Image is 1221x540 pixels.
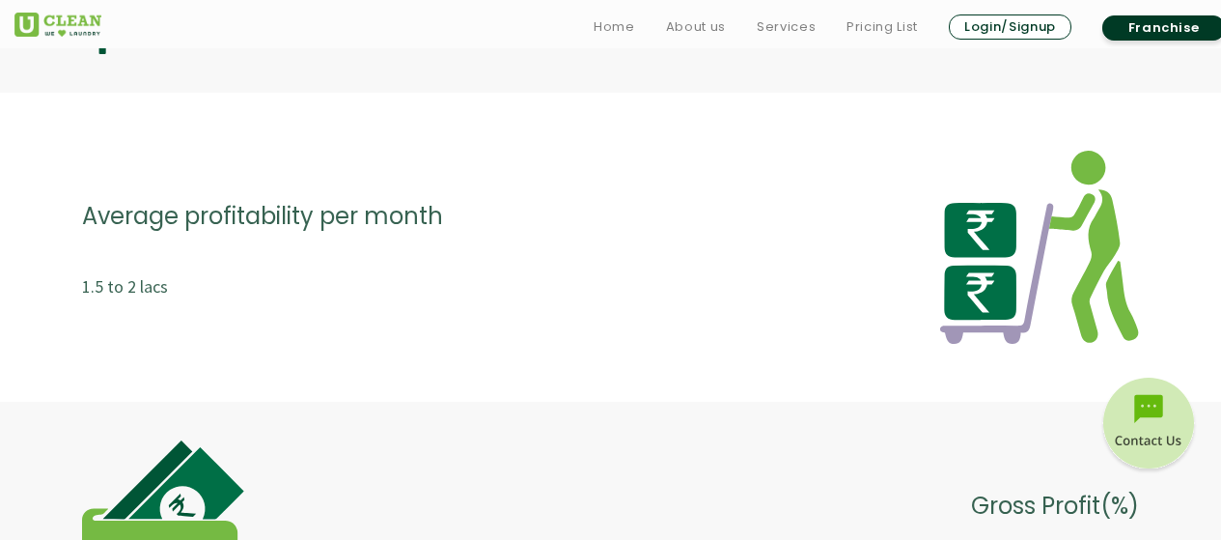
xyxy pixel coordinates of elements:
a: About us [666,15,726,39]
img: UClean Laundry and Dry Cleaning [14,13,101,37]
p: 1.5 to 2 lacs [82,270,443,304]
p: Average profitability per month [82,191,443,241]
a: Services [757,15,816,39]
a: Home [594,15,635,39]
img: contact-btn [1100,378,1197,474]
a: Pricing List [846,15,918,39]
p: Gross Profit(%) [971,481,1139,530]
a: Login/Signup [949,14,1071,40]
img: investment-img [940,151,1139,344]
